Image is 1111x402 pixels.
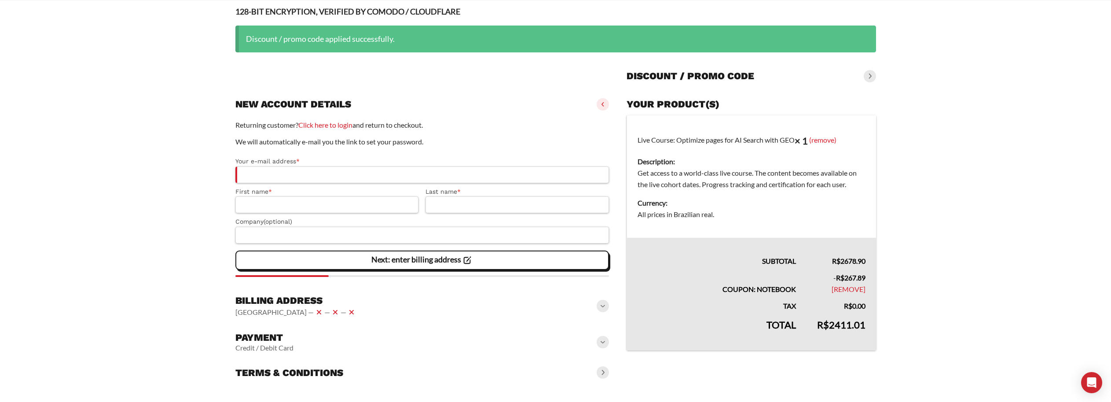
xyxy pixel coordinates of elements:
[235,343,293,352] vaadin-horizontal-layout: Credit / Debit Card
[807,267,876,295] td: -
[638,156,865,167] dt: Description:
[1081,372,1102,393] div: Open Intercom Messenger
[844,302,865,310] bdi: 0.00
[235,251,609,270] vaadin-button: Next: enter billing address
[627,70,754,82] h3: Discount / promo code
[235,7,460,16] strong: 128-BIT ENCRYPTION, VERIFIED BY COMODO / CLOUDFLARE
[298,121,352,129] a: Click here to login
[235,307,357,317] vaadin-horizontal-layout: [GEOGRAPHIC_DATA] — — —
[627,115,876,238] td: Live Course: Optimize pages for AI Search with GEO
[627,312,807,350] th: Total
[627,295,807,312] th: Tax
[235,98,351,111] h3: New account details
[235,26,876,52] div: Discount / promo code applied successfully.
[832,257,840,265] span: R$
[235,217,609,227] label: Company
[832,285,865,293] a: Remove notebook coupon
[235,295,357,307] h3: Billing address
[235,156,609,166] label: Your e-mail address
[235,136,609,148] p: We will automatically e-mail you the link to set your password.
[817,319,829,331] span: R$
[264,218,292,225] span: (optional)
[795,135,808,147] strong: × 1
[836,273,844,282] span: R$
[235,187,419,197] label: First name
[809,136,836,144] a: (remove)
[638,197,865,209] dt: Currency:
[844,302,852,310] span: R$
[836,273,865,282] span: 267.89
[627,238,807,267] th: Subtotal
[638,209,865,220] dd: All prices in Brazilian real.
[817,319,865,331] bdi: 2411.01
[235,332,293,344] h3: Payment
[627,267,807,295] th: Coupon: notebook
[235,119,609,131] p: Returning customer? and return to checkout.
[235,367,343,379] h3: Terms & conditions
[425,187,609,197] label: Last name
[832,257,865,265] bdi: 2678.90
[638,167,865,190] dd: Get access to a world-class live course. The content becomes available on the live cohort dates. ...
